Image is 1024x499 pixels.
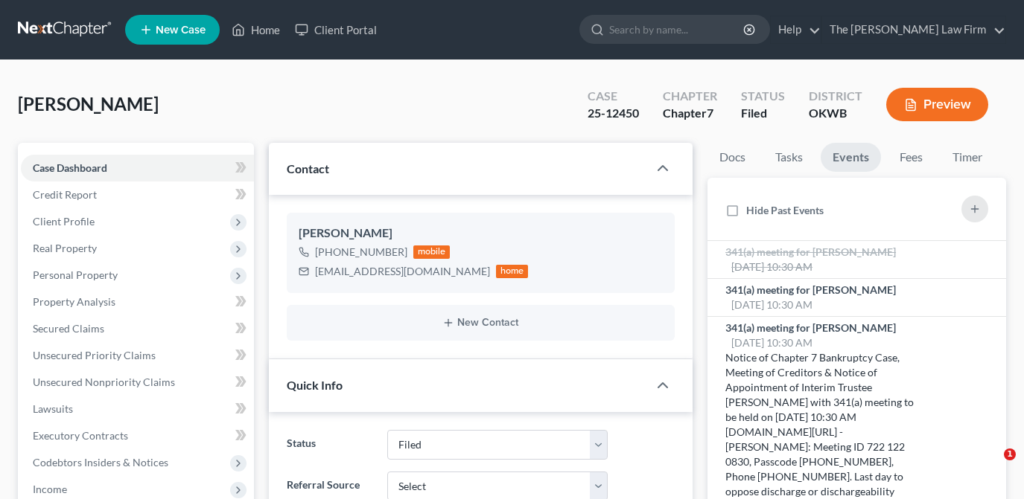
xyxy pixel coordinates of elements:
span: Unsecured Priority Claims [33,349,156,361]
a: Unsecured Priority Claims [21,342,254,369]
a: Help [771,16,821,43]
span: [DATE] 10:30 AM [731,260,812,273]
a: Case Dashboard [21,155,254,181]
span: Lawsuits [33,402,73,415]
span: 7 [707,106,713,120]
div: home [496,265,529,278]
label: Status [279,430,380,460]
a: Credit Report [21,181,254,208]
div: Status [741,88,785,105]
span: Personal Property [33,268,118,281]
span: Case Dashboard [33,161,107,174]
a: Property Analysis [21,289,254,315]
span: Property Analysis [33,295,115,308]
a: Home [224,16,287,43]
span: 1 [1004,448,1016,460]
a: Events [821,143,881,172]
span: Unsecured Nonpriority Claims [33,376,175,388]
span: 341(a) meeting for [PERSON_NAME] [725,245,896,258]
div: Filed [741,105,785,122]
span: New Case [156,25,206,36]
span: Real Property [33,242,97,254]
a: Secured Claims [21,315,254,342]
div: Chapter [663,105,717,122]
span: [PERSON_NAME] [18,93,159,115]
span: [DATE] 10:30 AM [731,298,812,311]
span: [DATE] 10:30 AM [731,336,812,349]
a: Lawsuits [21,396,254,422]
a: Fees [887,143,935,172]
div: Case [588,88,639,105]
div: [EMAIL_ADDRESS][DOMAIN_NAME] [315,264,490,279]
span: 341(a) meeting for [PERSON_NAME] [725,283,896,296]
a: The [PERSON_NAME] Law Firm [822,16,1005,43]
a: Executory Contracts [21,422,254,449]
a: Tasks [763,143,815,172]
div: OKWB [809,105,862,122]
a: Timer [941,143,994,172]
div: [PHONE_NUMBER] [315,245,407,260]
div: District [809,88,862,105]
div: 25-12450 [588,105,639,122]
div: [PERSON_NAME] [299,225,663,242]
span: Executory Contracts [33,429,128,442]
span: Income [33,483,67,495]
div: Chapter [663,88,717,105]
a: Client Portal [287,16,384,43]
span: Contact [287,161,329,176]
iframe: Intercom live chat [973,448,1009,484]
a: Unsecured Nonpriority Claims [21,369,254,396]
span: Client Profile [33,215,95,228]
span: 341(a) meeting for [PERSON_NAME] [725,321,896,334]
button: Preview [886,88,988,121]
button: New Contact [299,317,663,329]
span: Quick Info [287,378,343,392]
span: Secured Claims [33,322,104,335]
a: Docs [707,143,757,172]
div: mobile [413,245,451,259]
span: Hide Past Events [746,204,824,216]
span: Credit Report [33,188,97,201]
input: Search by name... [609,16,745,43]
span: Codebtors Insiders & Notices [33,456,168,469]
